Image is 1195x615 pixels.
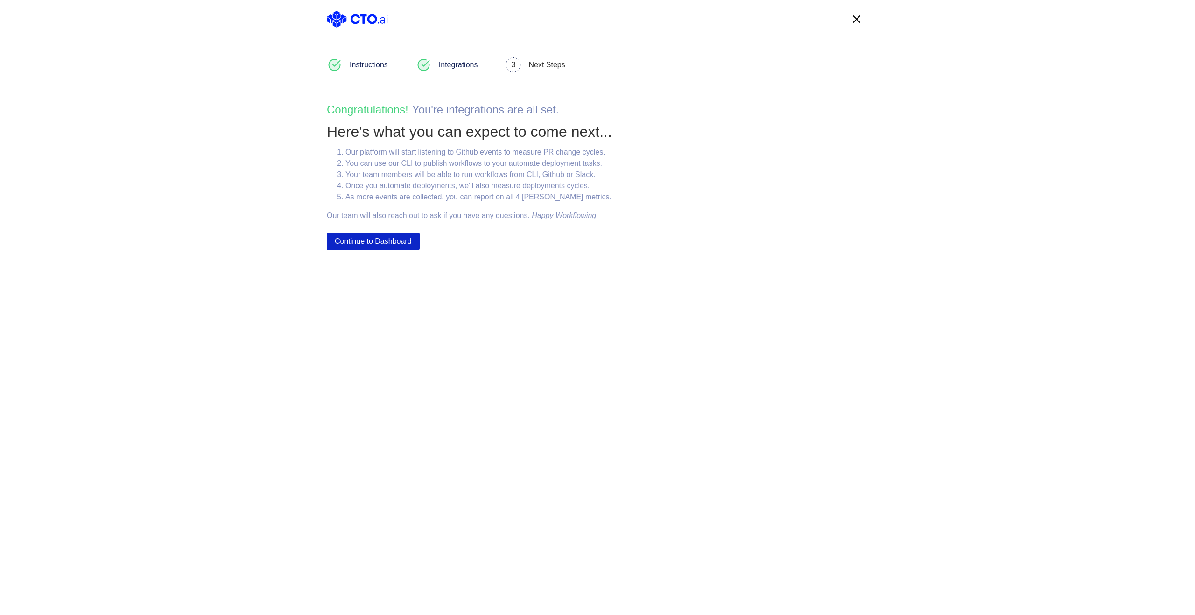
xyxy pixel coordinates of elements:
[345,191,644,203] li: As more events are collected, you can report on all 4 [PERSON_NAME] metrics.
[532,212,596,219] i: Happy Workflowing
[412,103,559,116] span: You ' re integrations are all set.
[327,11,388,28] img: cto-full-logo-blue-new.svg
[345,180,644,191] li: Once you automate deployments, we'll also measure deployments cycles.
[327,233,420,250] button: Continue to Dashboard
[345,169,644,180] li: Your team members will be able to run workflows from CLI, Github or Slack.
[327,103,408,116] span: Congratulations!
[345,147,644,158] li: Our platform will start listening to Github events to measure PR change cycles.
[345,158,644,169] li: You can use our CLI to publish workflows to your automate deployment tasks.
[350,59,388,71] div: Instructions
[528,59,565,71] div: Next Steps
[439,59,478,71] div: Integrations
[327,147,644,221] div: Our team will also reach out to ask if you have any questions.
[506,57,521,72] img: in_progress_step.svg
[416,57,431,72] img: complete_step.svg
[327,57,342,72] img: complete_step.svg
[327,120,868,143] div: Here's what you can expect to come next...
